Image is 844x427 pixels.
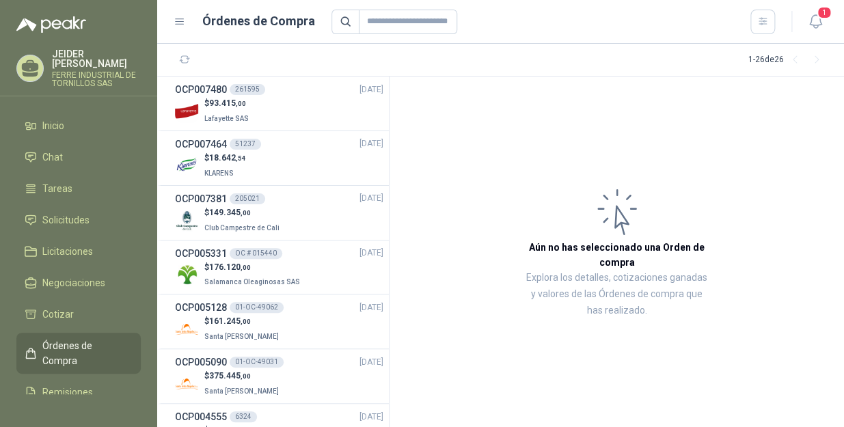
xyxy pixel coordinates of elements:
a: OCP007480261595[DATE] Company Logo$93.415,00Lafayette SAS [175,82,383,125]
div: 1 - 26 de 26 [748,49,828,71]
span: KLARENS [204,169,234,177]
img: Company Logo [175,208,199,232]
p: $ [204,206,282,219]
span: 1 [817,6,832,19]
span: [DATE] [359,192,383,205]
button: 1 [803,10,828,34]
span: 176.120 [209,262,251,272]
p: $ [204,370,282,383]
span: 93.415 [209,98,246,108]
h1: Órdenes de Compra [202,12,315,31]
h3: OCP004555 [175,409,227,424]
img: Company Logo [175,262,199,286]
span: Órdenes de Compra [42,338,128,368]
a: Órdenes de Compra [16,333,141,374]
span: Remisiones [42,385,93,400]
a: Licitaciones [16,238,141,264]
span: 375.445 [209,371,251,381]
h3: OCP007381 [175,191,227,206]
span: Lafayette SAS [204,115,249,122]
p: $ [204,97,251,110]
a: Solicitudes [16,207,141,233]
div: 01-OC-49031 [230,357,284,368]
span: Tareas [42,181,72,196]
p: $ [204,261,303,274]
span: Santa [PERSON_NAME] [204,333,279,340]
span: 18.642 [209,153,246,163]
div: 205021 [230,193,265,204]
div: 261595 [230,84,265,95]
span: ,00 [241,264,251,271]
p: Explora los detalles, cotizaciones ganadas y valores de las Órdenes de compra que has realizado. [526,270,707,319]
p: FERRE INDUSTRIAL DE TORNILLOS SAS [52,71,141,87]
span: [DATE] [359,356,383,369]
a: Cotizar [16,301,141,327]
p: $ [204,315,282,328]
p: JEIDER [PERSON_NAME] [52,49,141,68]
img: Company Logo [175,372,199,396]
span: Inicio [42,118,64,133]
a: OCP005331OC # 015440[DATE] Company Logo$176.120,00Salamanca Oleaginosas SAS [175,246,383,289]
span: 149.345 [209,208,251,217]
span: 161.245 [209,316,251,326]
a: OCP00512801-OC-49062[DATE] Company Logo$161.245,00Santa [PERSON_NAME] [175,300,383,343]
span: ,00 [241,209,251,217]
span: ,00 [241,318,251,325]
span: [DATE] [359,137,383,150]
h3: OCP007464 [175,137,227,152]
span: Cotizar [42,307,74,322]
a: OCP007381205021[DATE] Company Logo$149.345,00Club Campestre de Cali [175,191,383,234]
span: Santa [PERSON_NAME] [204,387,279,395]
div: 6324 [230,411,257,422]
span: Licitaciones [42,244,93,259]
a: OCP00509001-OC-49031[DATE] Company Logo$375.445,00Santa [PERSON_NAME] [175,355,383,398]
span: [DATE] [359,301,383,314]
a: Tareas [16,176,141,202]
span: Club Campestre de Cali [204,224,280,232]
span: Salamanca Oleaginosas SAS [204,278,300,286]
img: Company Logo [175,317,199,341]
span: Chat [42,150,63,165]
h3: OCP007480 [175,82,227,97]
span: [DATE] [359,411,383,424]
a: Chat [16,144,141,170]
img: Company Logo [175,99,199,123]
a: Remisiones [16,379,141,405]
img: Company Logo [175,154,199,178]
h3: Aún no has seleccionado una Orden de compra [526,240,707,270]
span: ,54 [236,154,246,162]
p: $ [204,152,246,165]
div: 51237 [230,139,261,150]
span: Solicitudes [42,212,90,228]
a: Inicio [16,113,141,139]
a: Negociaciones [16,270,141,296]
div: 01-OC-49062 [230,302,284,313]
img: Logo peakr [16,16,86,33]
h3: OCP005331 [175,246,227,261]
span: ,00 [241,372,251,380]
span: [DATE] [359,247,383,260]
h3: OCP005128 [175,300,227,315]
div: OC # 015440 [230,248,282,259]
span: ,00 [236,100,246,107]
span: Negociaciones [42,275,105,290]
span: [DATE] [359,83,383,96]
a: OCP00746451237[DATE] Company Logo$18.642,54KLARENS [175,137,383,180]
h3: OCP005090 [175,355,227,370]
